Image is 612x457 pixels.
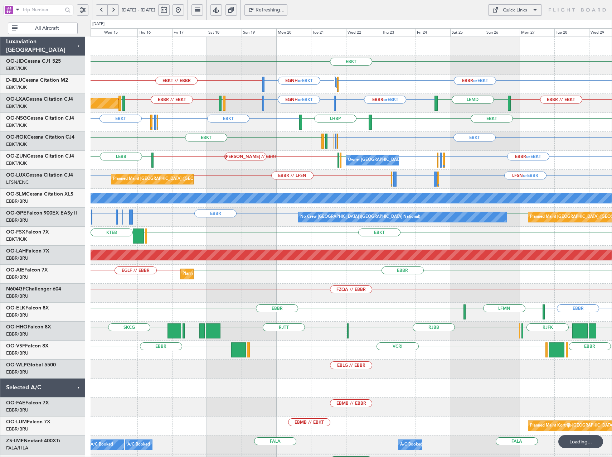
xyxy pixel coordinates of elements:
button: All Aircraft [8,23,78,34]
a: OO-LUXCessna Citation CJ4 [6,173,73,178]
a: D-IBLUCessna Citation M2 [6,78,68,83]
span: OO-LUM [6,419,27,424]
span: All Aircraft [19,26,75,31]
span: OO-ZUN [6,154,27,159]
a: OO-VSFFalcon 8X [6,343,49,348]
a: EBBR/BRU [6,407,28,413]
div: Thu 16 [137,28,172,37]
a: OO-ZUNCessna Citation CJ4 [6,154,74,159]
a: EBBR/BRU [6,293,28,299]
span: OO-FAE [6,400,25,405]
a: OO-GPEFalcon 900EX EASy II [6,211,77,216]
div: Planned Maint [GEOGRAPHIC_DATA] ([GEOGRAPHIC_DATA] National) [113,174,243,184]
a: OO-ELKFalcon 8X [6,306,49,311]
span: ZS-LMF [6,438,24,443]
a: OO-JIDCessna CJ1 525 [6,59,61,64]
a: EBBR/BRU [6,350,28,356]
a: N604GFChallenger 604 [6,287,61,292]
span: OO-GPE [6,211,26,216]
a: EBBR/BRU [6,369,28,375]
a: EBBR/BRU [6,331,28,337]
a: EBKT/KJK [6,103,27,110]
a: LFSN/ENC [6,179,29,186]
div: Quick Links [503,7,527,14]
a: FALA/HLA [6,445,28,451]
a: OO-LXACessna Citation CJ4 [6,97,73,102]
a: EBKT/KJK [6,141,27,148]
a: OO-FAEFalcon 7X [6,400,49,405]
a: EBBR/BRU [6,426,28,432]
span: N604GF [6,287,25,292]
div: Sun 26 [485,28,520,37]
a: OO-WLPGlobal 5500 [6,362,56,367]
span: OO-ELK [6,306,25,311]
span: [DATE] - [DATE] [122,7,155,13]
a: OO-ROKCessna Citation CJ4 [6,135,74,140]
a: EBKT/KJK [6,160,27,167]
div: Tue 21 [311,28,346,37]
a: OO-LAHFalcon 7X [6,249,49,254]
span: OO-JID [6,59,24,64]
span: OO-VSF [6,343,25,348]
div: No Crew [GEOGRAPHIC_DATA] ([GEOGRAPHIC_DATA] National) [300,212,420,222]
span: OO-LUX [6,173,26,178]
a: OO-NSGCessna Citation CJ4 [6,116,74,121]
span: OO-LAH [6,249,26,254]
a: EBBR/BRU [6,312,28,318]
div: A/C Booked [400,439,423,450]
span: OO-LXA [6,97,26,102]
div: Mon 27 [520,28,554,37]
a: EBBR/BRU [6,274,28,280]
a: OO-SLMCessna Citation XLS [6,192,73,197]
a: ZS-LMFNextant 400XTi [6,438,60,443]
span: OO-HHO [6,324,28,329]
div: Planned Maint [GEOGRAPHIC_DATA] ([GEOGRAPHIC_DATA] National) [183,269,312,279]
div: Owner [GEOGRAPHIC_DATA]-[GEOGRAPHIC_DATA] [348,155,445,165]
div: [DATE] [92,21,105,27]
a: OO-AIEFalcon 7X [6,268,48,273]
span: Refreshing... [256,8,285,13]
div: Wed 15 [103,28,137,37]
div: Mon 20 [276,28,311,37]
span: OO-NSG [6,116,27,121]
a: OO-HHOFalcon 8X [6,324,51,329]
div: A/C Booked [127,439,150,450]
button: Refreshing... [244,4,287,16]
div: Fri 24 [416,28,450,37]
span: OO-WLP [6,362,27,367]
a: EBBR/BRU [6,255,28,261]
div: Loading... [558,435,603,448]
div: Sun 19 [242,28,276,37]
div: Thu 23 [381,28,416,37]
a: EBBR/BRU [6,217,28,223]
span: OO-AIE [6,268,24,273]
div: A/C Booked [91,439,113,450]
div: Wed 22 [346,28,381,37]
a: EBKT/KJK [6,84,27,91]
span: OO-ROK [6,135,27,140]
span: OO-SLM [6,192,26,197]
input: Trip Number [22,4,63,15]
div: Tue 28 [554,28,589,37]
div: Fri 17 [172,28,207,37]
span: D-IBLU [6,78,22,83]
span: OO-FSX [6,230,25,235]
a: EBKT/KJK [6,236,27,242]
a: EBKT/KJK [6,65,27,72]
a: EBKT/KJK [6,122,27,129]
button: Quick Links [488,4,542,16]
a: OO-LUMFalcon 7X [6,419,50,424]
a: EBBR/BRU [6,198,28,205]
a: OO-FSXFalcon 7X [6,230,49,235]
div: Sat 25 [450,28,485,37]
